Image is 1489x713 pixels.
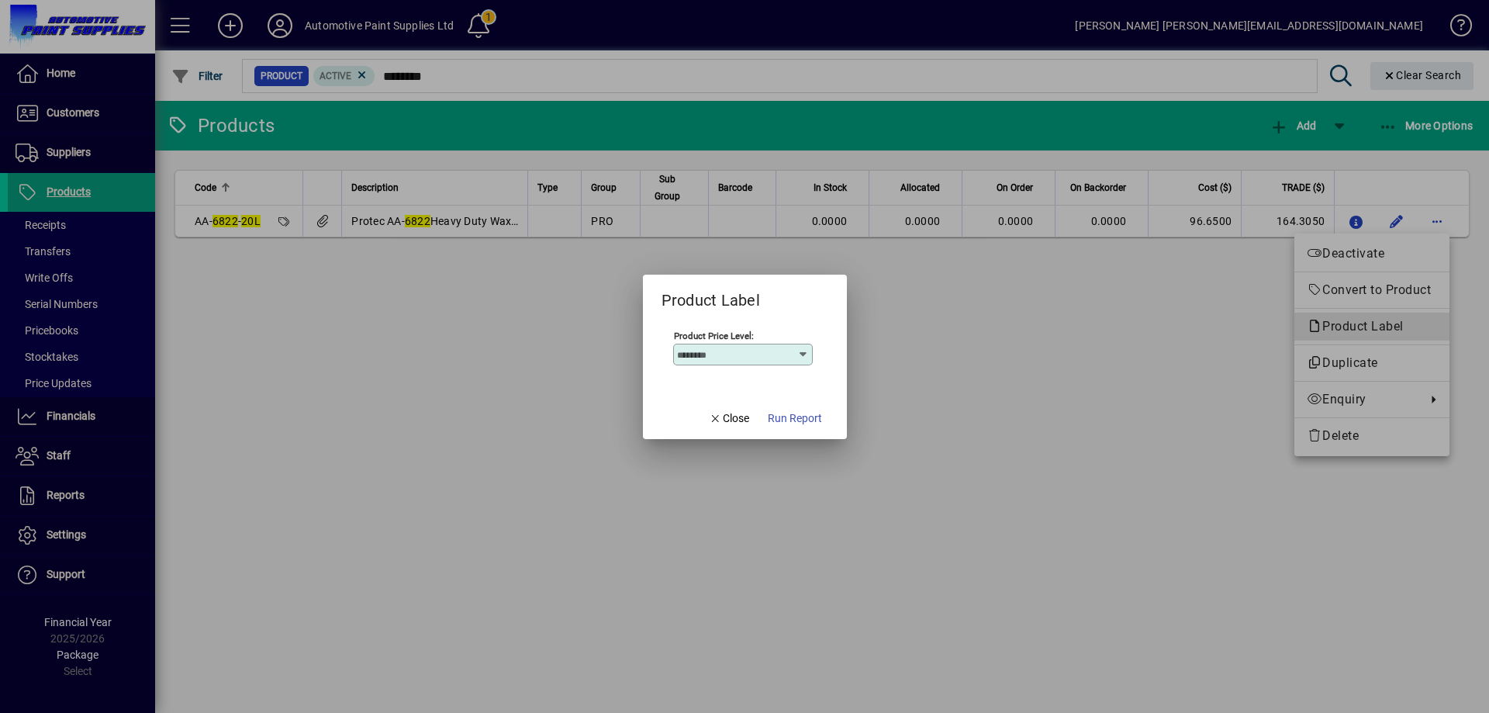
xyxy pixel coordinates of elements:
span: Close [709,410,749,427]
span: Run Report [768,410,822,427]
button: Run Report [762,405,828,433]
button: Close [703,405,755,433]
mat-label: Product Price Level: [674,330,754,341]
h2: Product Label [643,275,779,313]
